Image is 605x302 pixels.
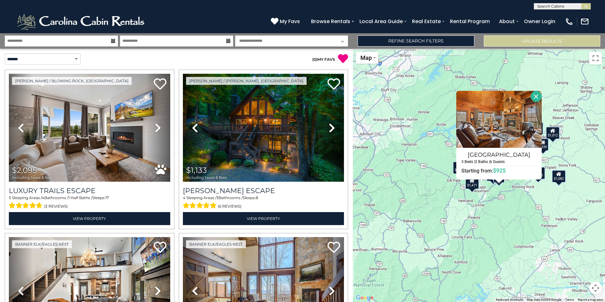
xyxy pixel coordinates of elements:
span: $2,095 [12,166,37,175]
button: Update Results [484,35,600,47]
img: White-1-2.png [16,12,147,31]
a: About [496,16,518,27]
a: Luxury Trails Escape [9,186,170,195]
button: Keyboard shortcuts [496,298,523,302]
a: Local Area Guide [356,16,406,27]
img: Boulder Lodge [456,91,542,148]
h5: 6 Guests [490,160,505,164]
div: $939 [537,138,549,151]
img: Google [354,294,375,302]
a: [GEOGRAPHIC_DATA] 3 Beds | 2 Baths | 6 Guests Starting from:$925 [456,148,542,174]
div: $1,133 [529,122,543,135]
h6: Starting from: [457,167,541,174]
img: thumbnail_168627805.jpeg [183,74,344,182]
div: $1,471 [465,177,479,189]
button: Map camera controls [589,282,602,294]
div: $2,095 [552,170,566,183]
span: (6 reviews) [218,202,241,211]
a: [PERSON_NAME] / Blowing Rock, [GEOGRAPHIC_DATA] [12,77,132,85]
a: Report a map error [578,298,603,301]
span: including taxes & fees [12,175,53,179]
a: Banner Elk/Eagles Nest [12,240,72,248]
a: [PERSON_NAME] Escape [183,186,344,195]
span: 8 [256,195,258,200]
span: ( ) [312,57,317,62]
img: mail-regular-white.png [580,17,589,26]
button: Toggle fullscreen view [589,52,602,65]
a: My Favs [271,17,302,26]
span: $1,133 [186,166,207,175]
a: (0)MY FAVS [312,57,335,62]
div: $1,797 [552,170,566,183]
span: My Favs [280,17,300,25]
a: Add to favorites [154,241,166,255]
button: Close [531,91,542,102]
div: Sleeping Areas / Bathrooms / Sleeps: [9,195,170,210]
div: $1,012 [546,127,559,139]
a: Terms (opens in new tab) [565,298,574,301]
span: 3 [216,195,219,200]
a: Rental Program [447,16,493,27]
a: Banner Elk/Eagles Nest [186,240,246,248]
a: Owner Login [521,16,558,27]
span: (3 reviews) [44,202,68,211]
a: Add to favorites [154,78,166,91]
span: 5 [9,195,11,200]
h3: Todd Escape [183,186,344,195]
span: including taxes & fees [186,175,227,179]
img: phone-regular-white.png [565,17,574,26]
div: Sleeping Areas / Bathrooms / Sleeps: [183,195,344,210]
a: Browse Rentals [308,16,353,27]
a: Real Estate [409,16,444,27]
span: 17 [105,195,109,200]
span: Map [360,54,372,61]
button: Change map style [356,52,378,64]
div: $1,082 [552,170,565,183]
a: Refine Search Filters [358,35,474,47]
a: Add to favorites [327,78,340,91]
a: View Property [183,212,344,225]
a: View Property [9,212,170,225]
h5: 3 Beds | [461,160,475,164]
span: 1 Half Baths / [68,195,92,200]
a: Open this area in Google Maps (opens a new window) [354,294,375,302]
a: Add to favorites [327,241,340,255]
span: Map data ©2025 Google [527,298,561,301]
div: $1,471 [531,167,545,179]
a: [PERSON_NAME] / [PERSON_NAME], [GEOGRAPHIC_DATA] [186,77,307,85]
img: thumbnail_168695581.jpeg [9,74,170,182]
span: $925 [493,167,506,174]
div: $1,156 [453,161,467,174]
span: 4 [42,195,44,200]
span: 0 [314,57,316,62]
h5: 2 Baths | [475,160,490,164]
span: 4 [183,195,185,200]
h4: [GEOGRAPHIC_DATA] [457,150,541,160]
